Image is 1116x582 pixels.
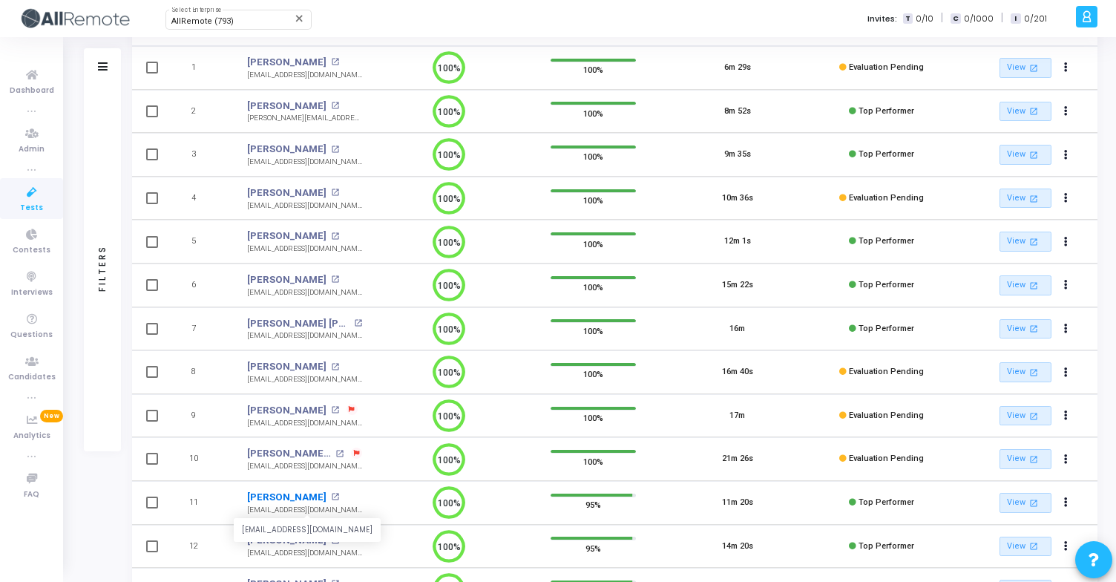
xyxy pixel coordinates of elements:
span: Admin [19,143,45,156]
span: 100% [583,193,603,208]
span: 95% [585,497,601,512]
span: 95% [585,540,601,555]
span: Tests [20,202,43,215]
span: I [1011,13,1020,24]
div: [EMAIL_ADDRESS][DOMAIN_NAME] [247,374,362,385]
div: 12m 1s [724,235,751,248]
span: 100% [583,105,603,120]
span: Top Performer [859,149,914,159]
span: 100% [583,236,603,251]
a: View [1000,275,1051,295]
mat-icon: open_in_new [331,189,339,197]
div: 21m 26s [722,453,753,465]
span: Dashboard [10,85,54,97]
span: 100% [583,149,603,164]
span: 0/1000 [964,13,994,25]
td: 12 [169,525,232,569]
div: 6m 29s [724,62,751,74]
mat-icon: open_in_new [1028,540,1040,552]
div: [EMAIL_ADDRESS][DOMAIN_NAME] [247,243,362,255]
button: Actions [1055,232,1076,252]
a: [PERSON_NAME] [247,186,326,200]
button: Actions [1055,318,1076,339]
td: 5 [169,220,232,264]
div: 15m 22s [722,279,753,292]
a: View [1000,537,1051,557]
mat-icon: open_in_new [1028,410,1040,422]
span: T [903,13,913,24]
div: [EMAIL_ADDRESS][DOMAIN_NAME] [234,519,381,542]
div: Filters [96,187,109,350]
a: View [1000,58,1051,78]
td: 4 [169,177,232,220]
span: Top Performer [859,280,914,290]
td: 10 [169,437,232,481]
mat-icon: open_in_new [1028,105,1040,117]
span: Top Performer [859,324,914,333]
span: New [40,410,63,422]
mat-icon: open_in_new [331,493,339,501]
span: Questions [10,329,53,341]
span: AllRemote (793) [171,16,234,26]
button: Actions [1055,275,1076,296]
div: 17m [729,410,745,422]
span: FAQ [24,488,39,501]
td: 8 [169,350,232,394]
a: [PERSON_NAME] [247,403,326,418]
span: 100% [583,323,603,338]
td: 2 [169,90,232,134]
button: Actions [1055,449,1076,470]
div: [EMAIL_ADDRESS][DOMAIN_NAME] [247,330,362,341]
span: 100% [583,411,603,425]
span: Candidates [8,371,56,384]
span: 100% [583,367,603,382]
mat-icon: open_in_new [331,232,339,241]
div: [EMAIL_ADDRESS][DOMAIN_NAME] [247,157,362,168]
mat-icon: open_in_new [1028,497,1040,509]
a: View [1000,449,1051,469]
span: Evaluation Pending [849,454,924,463]
span: 100% [583,454,603,468]
span: Evaluation Pending [849,367,924,376]
td: 9 [169,394,232,438]
mat-icon: open_in_new [1028,453,1040,465]
span: 100% [583,62,603,77]
mat-icon: open_in_new [1028,192,1040,205]
div: [EMAIL_ADDRESS][DOMAIN_NAME] [247,461,362,472]
label: Invites: [867,13,897,25]
a: [PERSON_NAME] [247,99,326,114]
td: 3 [169,133,232,177]
span: 0/10 [916,13,933,25]
button: Actions [1055,405,1076,426]
a: View [1000,362,1051,382]
div: [EMAIL_ADDRESS][DOMAIN_NAME] [247,200,362,212]
mat-icon: open_in_new [331,363,339,371]
td: 1 [169,46,232,90]
a: View [1000,189,1051,209]
div: 16m [729,323,745,336]
td: 7 [169,307,232,351]
mat-icon: open_in_new [1028,62,1040,74]
span: Top Performer [859,497,914,507]
button: Actions [1055,101,1076,122]
span: C [951,13,960,24]
a: View [1000,493,1051,513]
a: [PERSON_NAME] [247,229,326,243]
button: Actions [1055,58,1076,79]
span: 100% [583,280,603,295]
mat-icon: open_in_new [1028,322,1040,335]
mat-icon: open_in_new [1028,235,1040,248]
div: 16m 40s [722,366,753,379]
mat-icon: open_in_new [1028,148,1040,161]
a: View [1000,145,1051,165]
span: Evaluation Pending [849,193,924,203]
a: View [1000,232,1051,252]
mat-icon: open_in_new [331,102,339,110]
button: Actions [1055,536,1076,557]
mat-icon: Clear [294,13,306,24]
a: View [1000,102,1051,122]
span: Analytics [13,430,50,442]
button: Actions [1055,188,1076,209]
div: [EMAIL_ADDRESS][DOMAIN_NAME] [247,287,362,298]
div: [EMAIL_ADDRESS][DOMAIN_NAME] [247,70,362,81]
